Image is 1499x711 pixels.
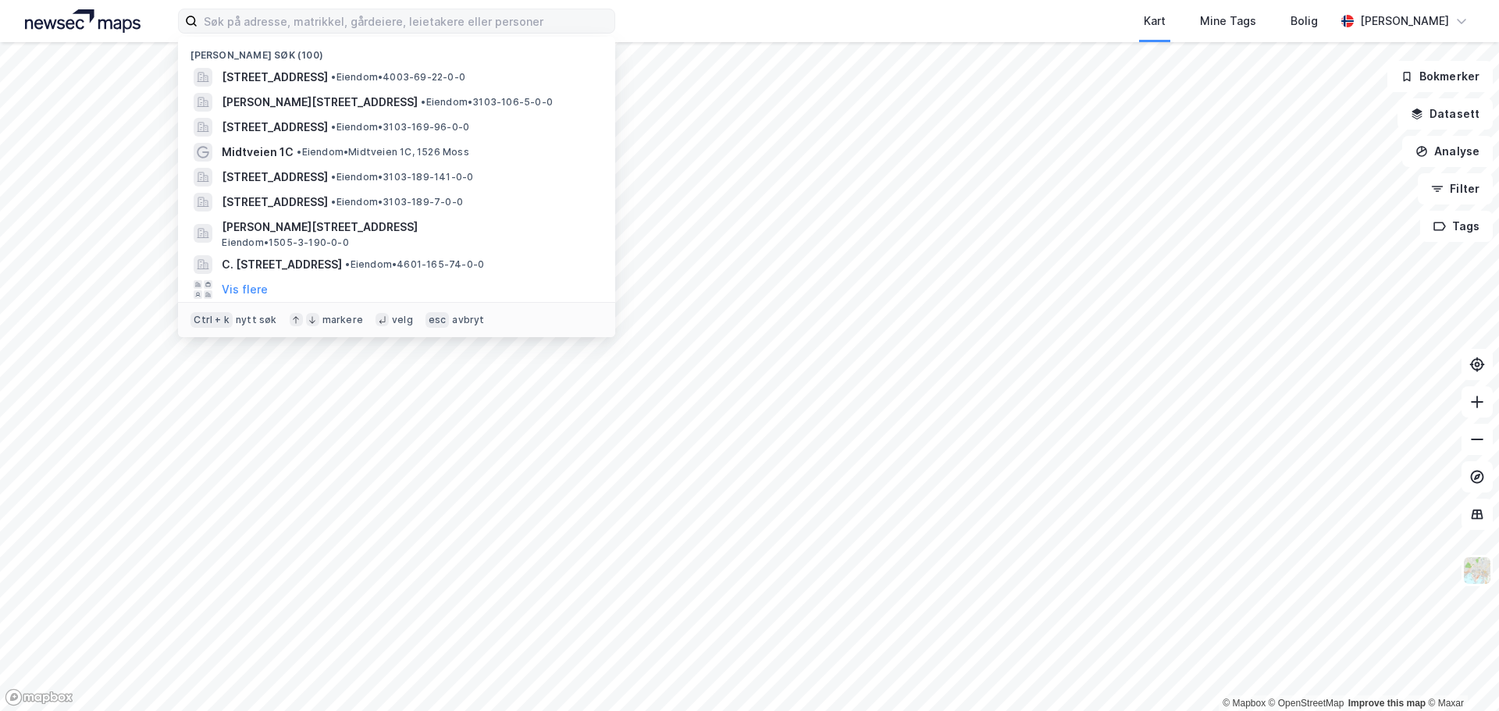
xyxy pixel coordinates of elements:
[178,37,615,65] div: [PERSON_NAME] søk (100)
[25,9,141,33] img: logo.a4113a55bc3d86da70a041830d287a7e.svg
[345,258,484,271] span: Eiendom • 4601-165-74-0-0
[331,196,463,208] span: Eiendom • 3103-189-7-0-0
[1421,636,1499,711] iframe: Chat Widget
[331,196,336,208] span: •
[297,146,301,158] span: •
[425,312,450,328] div: esc
[297,146,468,158] span: Eiendom • Midtveien 1C, 1526 Moss
[1402,136,1493,167] button: Analyse
[1462,556,1492,585] img: Z
[222,68,328,87] span: [STREET_ADDRESS]
[222,255,342,274] span: C. [STREET_ADDRESS]
[236,314,277,326] div: nytt søk
[222,193,328,212] span: [STREET_ADDRESS]
[1360,12,1449,30] div: [PERSON_NAME]
[1418,173,1493,204] button: Filter
[1387,61,1493,92] button: Bokmerker
[222,118,328,137] span: [STREET_ADDRESS]
[331,71,465,84] span: Eiendom • 4003-69-22-0-0
[222,168,328,187] span: [STREET_ADDRESS]
[331,171,473,183] span: Eiendom • 3103-189-141-0-0
[222,236,348,249] span: Eiendom • 1505-3-190-0-0
[392,314,413,326] div: velg
[1144,12,1166,30] div: Kart
[331,121,469,133] span: Eiendom • 3103-169-96-0-0
[452,314,484,326] div: avbryt
[331,171,336,183] span: •
[331,71,336,83] span: •
[1269,698,1344,709] a: OpenStreetMap
[322,314,363,326] div: markere
[198,9,614,33] input: Søk på adresse, matrikkel, gårdeiere, leietakere eller personer
[1348,698,1426,709] a: Improve this map
[1223,698,1266,709] a: Mapbox
[5,688,73,706] a: Mapbox homepage
[222,218,596,236] span: [PERSON_NAME][STREET_ADDRESS]
[222,93,418,112] span: [PERSON_NAME][STREET_ADDRESS]
[1291,12,1318,30] div: Bolig
[331,121,336,133] span: •
[1421,636,1499,711] div: Kontrollprogram for chat
[345,258,350,270] span: •
[222,143,294,162] span: Midtveien 1C
[222,280,268,299] button: Vis flere
[1398,98,1493,130] button: Datasett
[421,96,425,108] span: •
[1200,12,1256,30] div: Mine Tags
[190,312,233,328] div: Ctrl + k
[1420,211,1493,242] button: Tags
[421,96,553,108] span: Eiendom • 3103-106-5-0-0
